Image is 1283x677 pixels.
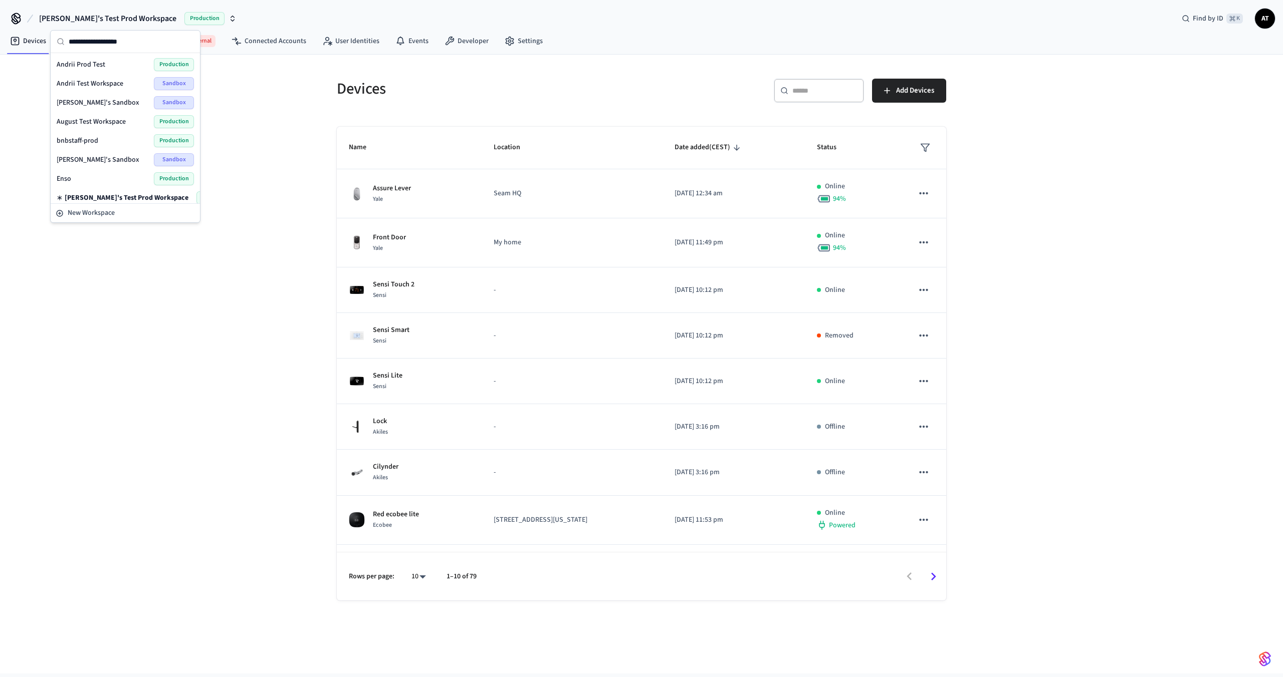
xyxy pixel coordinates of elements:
p: Front Door [373,232,406,243]
img: ecobee_lite_3 [349,512,365,528]
p: - [494,422,651,432]
span: Production [184,12,225,25]
a: Settings [497,32,551,50]
img: Sensi Smart Thermostat (White) [349,327,365,344]
span: Andrii Prod Test [57,60,105,70]
p: Online [825,376,845,387]
p: [DATE] 3:16 pm [675,422,793,432]
p: Offline [825,422,845,432]
img: Yale Assure Touchscreen Wifi Smart Lock, Satin Nickel, Front [349,235,365,251]
span: Powered [829,520,856,530]
p: Seam HQ [494,188,651,199]
p: Sensi Touch 2 [373,279,414,290]
div: 10 [406,569,431,584]
span: [PERSON_NAME]'s Test Prod Workspace [65,193,188,203]
span: Sensi [373,291,386,299]
p: [DATE] 11:49 pm [675,237,793,248]
p: - [494,330,651,341]
span: Internal [187,35,216,47]
p: Online [825,181,845,192]
span: Sandbox [154,77,194,90]
p: Online [825,230,845,241]
span: Akiles [373,428,388,436]
table: sticky table [337,127,946,643]
p: Red ecobee lite [373,509,419,520]
span: Production [154,115,194,128]
span: Sensi [373,336,386,345]
span: Find by ID [1193,14,1223,24]
span: 94 % [833,243,846,253]
span: Name [349,140,379,155]
span: Add Devices [896,84,934,97]
span: Yale [373,244,383,252]
span: August Test Workspace [57,117,126,127]
p: [DATE] 12:34 am [675,188,793,199]
p: Online [825,508,845,518]
p: My home [494,237,651,248]
p: [STREET_ADDRESS][US_STATE] [494,515,651,525]
a: Devices [2,32,54,50]
p: Removed [825,330,853,341]
span: Date added(CEST) [675,140,743,155]
span: Ecobee [373,521,392,529]
span: Location [494,140,533,155]
img: Sensi Touch 2 Smart Thermostat (Black) [349,282,365,298]
h5: Devices [337,79,635,99]
img: SeamLogoGradient.69752ec5.svg [1259,651,1271,667]
p: - [494,376,651,387]
p: Online [825,285,845,295]
span: Production [154,172,194,185]
p: - [494,285,651,295]
button: AT [1255,9,1275,29]
p: [DATE] 10:12 pm [675,330,793,341]
p: Offline [825,467,845,478]
a: Events [387,32,437,50]
button: Go to next page [922,565,945,588]
span: [PERSON_NAME]'s Sandbox [57,155,139,165]
p: Assure Lever [373,183,411,194]
p: 1–10 of 79 [447,571,477,582]
a: Connected Accounts [224,32,314,50]
span: [PERSON_NAME]'s Sandbox [57,98,139,108]
img: August Wifi Smart Lock 3rd Gen, Silver, Front [349,186,365,202]
p: [DATE] 10:12 pm [675,376,793,387]
p: [DATE] 11:53 pm [675,515,793,525]
div: Suggestions [51,53,200,203]
span: ⌘ K [1226,14,1243,24]
button: Add Devices [872,79,946,103]
span: Yale [373,195,383,203]
span: AT [1256,10,1274,28]
p: Lock [373,416,388,427]
p: Rows per page: [349,571,394,582]
span: New Workspace [68,208,115,218]
a: User Identities [314,32,387,50]
p: [DATE] 3:16 pm [675,467,793,478]
p: Sensi Smart [373,325,409,335]
span: bnbstaff-prod [57,136,98,146]
a: Developer [437,32,497,50]
span: Sandbox [154,96,194,109]
p: Cilynder [373,462,398,472]
span: [PERSON_NAME]'s Test Prod Workspace [39,13,176,25]
img: Sensi Lite Smart Thermostat (Black) [349,373,365,389]
p: Sensi Lite [373,371,402,381]
p: [DATE] 10:12 pm [675,285,793,295]
p: - [494,467,651,478]
span: Sandbox [154,153,194,166]
span: 94 % [833,194,846,204]
span: Andrii Test Workspace [57,79,123,89]
span: Status [817,140,849,155]
span: Production [154,134,194,147]
span: Sensi [373,382,386,391]
span: Enso [57,174,71,184]
button: New Workspace [52,205,199,221]
span: Akiles [373,473,388,482]
img: Akiles Roomlock [349,419,365,435]
span: Production [196,191,237,204]
div: Find by ID⌘ K [1174,10,1251,28]
span: Production [154,58,194,71]
img: Akiles Cylinder [349,464,365,480]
